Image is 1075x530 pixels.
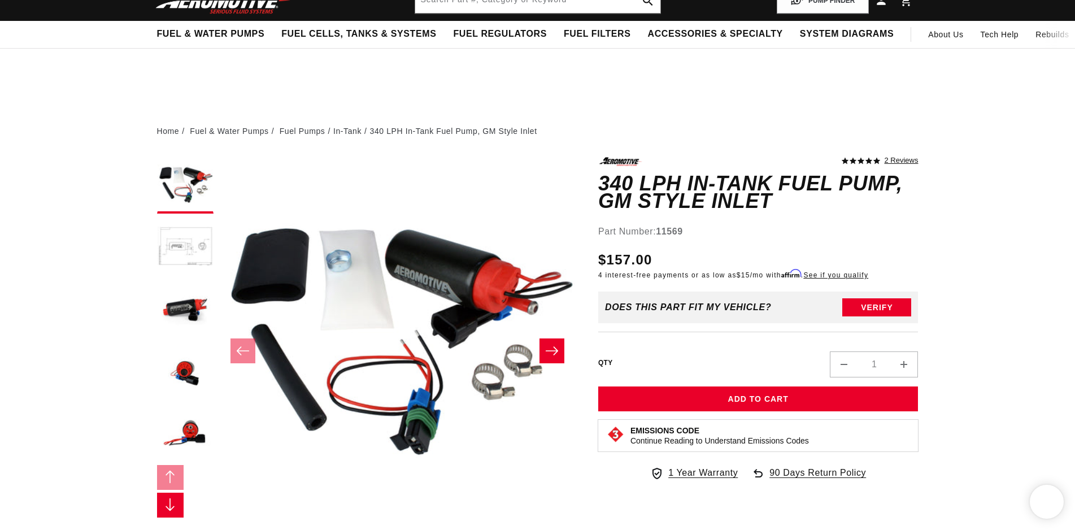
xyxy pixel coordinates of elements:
p: 4 interest-free payments or as low as /mo with . [598,270,868,280]
button: Add to Cart [598,386,919,412]
summary: Fuel Filters [555,21,639,47]
button: Slide left [157,465,184,490]
button: Load image 2 in gallery view [157,219,214,276]
h1: 340 LPH In-Tank Fuel Pump, GM Style Inlet [598,175,919,210]
a: 90 Days Return Policy [751,466,866,492]
button: Verify [842,298,911,316]
img: Emissions code [607,425,625,444]
nav: breadcrumbs [157,125,919,137]
span: 1 Year Warranty [668,466,738,480]
button: Load image 5 in gallery view [157,406,214,462]
button: Load image 1 in gallery view [157,157,214,214]
div: Does This part fit My vehicle? [605,302,772,312]
summary: Fuel Cells, Tanks & Systems [273,21,445,47]
span: Rebuilds [1035,28,1069,41]
button: Slide left [230,338,255,363]
span: Fuel Cells, Tanks & Systems [281,28,436,40]
span: Affirm [781,270,801,278]
summary: Fuel & Water Pumps [149,21,273,47]
span: 90 Days Return Policy [769,466,866,492]
button: Slide right [157,493,184,518]
span: Fuel & Water Pumps [157,28,265,40]
button: Load image 4 in gallery view [157,344,214,400]
button: Emissions CodeContinue Reading to Understand Emissions Codes [630,425,809,446]
span: Accessories & Specialty [648,28,783,40]
a: Fuel Pumps [280,125,325,137]
a: See if you qualify - Learn more about Affirm Financing (opens in modal) [803,271,868,279]
strong: Emissions Code [630,426,699,435]
button: Slide right [539,338,564,363]
li: 340 LPH In-Tank Fuel Pump, GM Style Inlet [370,125,537,137]
button: Load image 3 in gallery view [157,281,214,338]
a: 1 Year Warranty [650,466,738,480]
label: QTY [598,358,613,368]
a: 2 reviews [885,157,919,165]
li: In-Tank [333,125,370,137]
strong: 11569 [656,227,683,236]
div: Part Number: [598,224,919,239]
a: Home [157,125,180,137]
p: Continue Reading to Understand Emissions Codes [630,436,809,446]
span: Fuel Filters [564,28,631,40]
summary: Fuel Regulators [445,21,555,47]
span: Fuel Regulators [453,28,546,40]
a: About Us [920,21,972,48]
summary: Accessories & Specialty [639,21,791,47]
span: Tech Help [981,28,1019,41]
span: About Us [928,30,963,39]
summary: System Diagrams [791,21,902,47]
summary: Tech Help [972,21,1028,48]
span: $15 [737,271,750,279]
a: Fuel & Water Pumps [190,125,268,137]
span: $157.00 [598,250,652,270]
span: System Diagrams [800,28,894,40]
